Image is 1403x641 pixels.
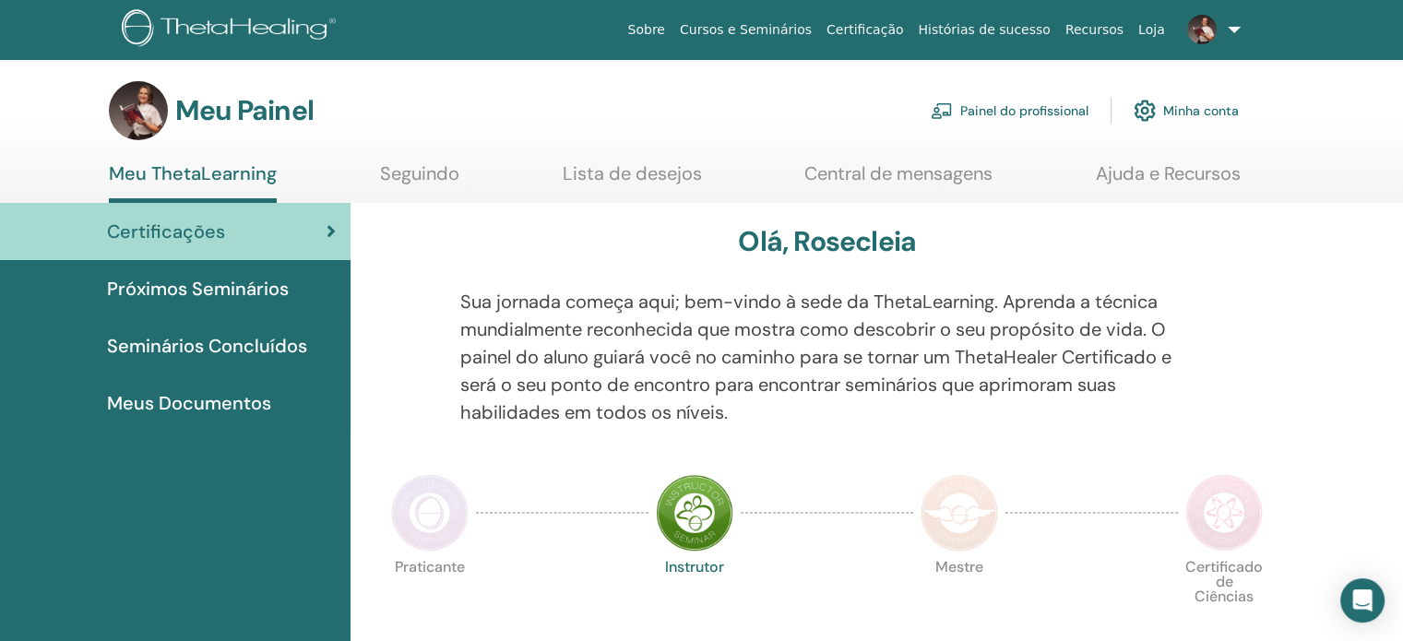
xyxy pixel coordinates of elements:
[1340,578,1385,623] div: Open Intercom Messenger
[935,557,983,576] font: Mestre
[826,22,903,37] font: Certificação
[1096,162,1241,198] a: Ajuda e Recursos
[680,22,812,37] font: Cursos e Seminários
[1134,90,1239,131] a: Minha conta
[804,162,993,198] a: Central de mensagens
[665,557,724,576] font: Instrutor
[918,22,1050,37] font: Histórias de sucesso
[109,162,277,203] a: Meu ThetaLearning
[819,13,910,47] a: Certificação
[1185,557,1263,606] font: Certificado de Ciências
[1131,13,1172,47] a: Loja
[122,9,342,51] img: logo.png
[931,90,1088,131] a: Painel do profissional
[460,290,1171,424] font: Sua jornada começa aqui; bem-vindo à sede da ThetaLearning. Aprenda a técnica mundialmente reconh...
[656,474,733,552] img: Instrutor
[107,391,271,415] font: Meus Documentos
[1163,103,1239,120] font: Minha conta
[1138,22,1165,37] font: Loja
[960,103,1088,120] font: Painel do profissional
[738,223,916,259] font: Olá, Rosecleia
[921,474,998,552] img: Mestre
[627,22,664,37] font: Sobre
[175,92,314,128] font: Meu Painel
[107,277,289,301] font: Próximos Seminários
[910,13,1057,47] a: Histórias de sucesso
[107,220,225,243] font: Certificações
[563,162,702,198] a: Lista de desejos
[1058,13,1131,47] a: Recursos
[380,161,459,185] font: Seguindo
[395,557,465,576] font: Praticante
[1187,15,1217,44] img: default.jpg
[672,13,819,47] a: Cursos e Seminários
[620,13,672,47] a: Sobre
[380,162,459,198] a: Seguindo
[1065,22,1124,37] font: Recursos
[1185,474,1263,552] img: Certificado de Ciências
[931,102,953,119] img: chalkboard-teacher.svg
[563,161,702,185] font: Lista de desejos
[109,81,168,140] img: default.jpg
[1134,95,1156,126] img: cog.svg
[107,334,307,358] font: Seminários Concluídos
[109,161,277,185] font: Meu ThetaLearning
[391,474,469,552] img: Praticante
[804,161,993,185] font: Central de mensagens
[1096,161,1241,185] font: Ajuda e Recursos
